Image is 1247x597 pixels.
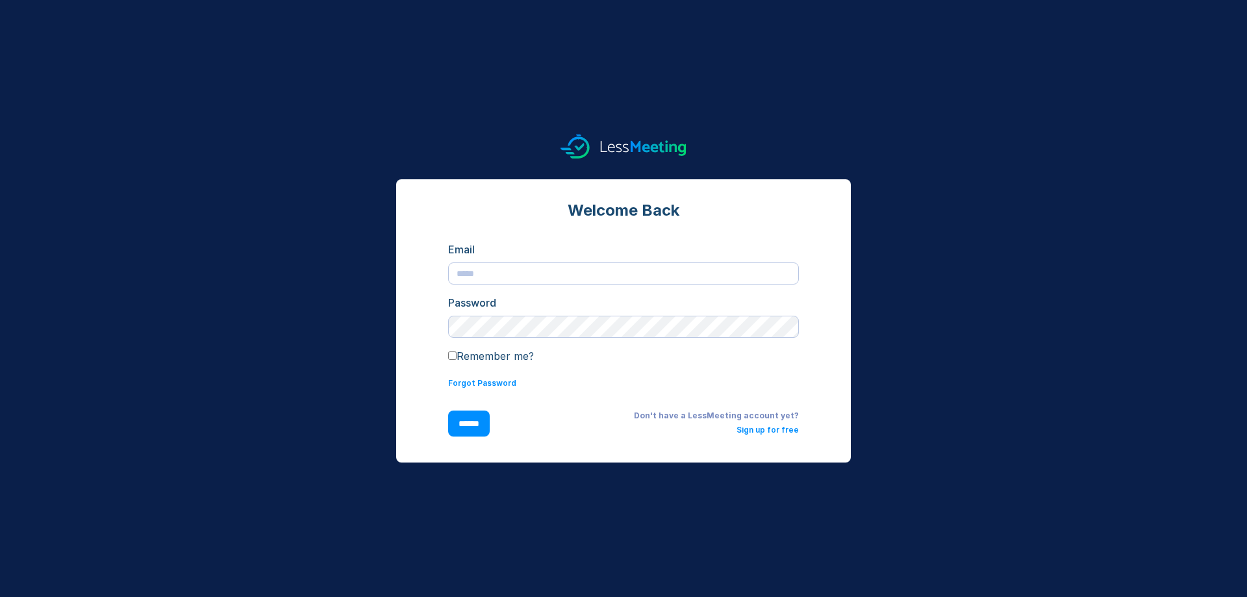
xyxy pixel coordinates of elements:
[561,134,686,159] img: logo.svg
[448,295,799,311] div: Password
[737,425,799,435] a: Sign up for free
[448,200,799,221] div: Welcome Back
[448,349,534,362] label: Remember me?
[510,411,799,421] div: Don't have a LessMeeting account yet?
[448,351,457,360] input: Remember me?
[448,378,516,388] a: Forgot Password
[448,242,799,257] div: Email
